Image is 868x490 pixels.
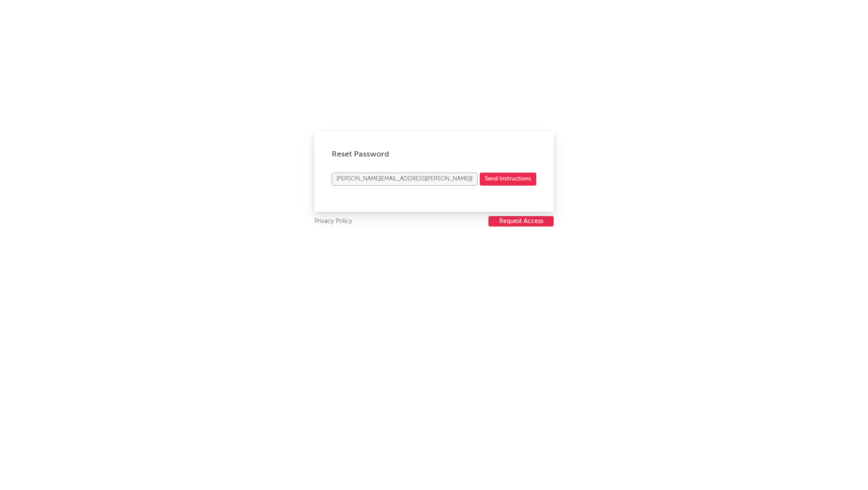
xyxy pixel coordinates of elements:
button: Send Instructions [480,173,536,186]
a: Privacy Policy [314,216,352,227]
input: Enter Email... [332,173,478,186]
div: Reset Password [332,149,536,160]
button: Request Access [488,216,554,227]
